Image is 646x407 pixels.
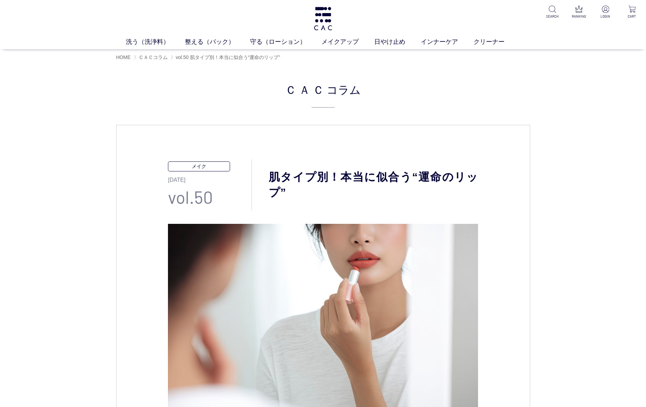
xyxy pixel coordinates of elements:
p: メイク [168,161,230,171]
span: コラム [327,81,361,98]
a: 守る（ローション） [250,37,321,47]
p: CART [624,14,640,19]
p: LOGIN [597,14,614,19]
a: クリーナー [474,37,520,47]
a: RANKING [570,6,587,19]
a: メイクアップ [321,37,374,47]
a: インナーケア [421,37,474,47]
p: SEARCH [544,14,561,19]
li: 〉 [134,54,169,61]
a: CART [624,6,640,19]
a: 整える（パック） [185,37,250,47]
p: vol.50 [168,184,251,210]
li: 〉 [171,54,282,61]
h1: 肌タイプ別！本当に似合う“運命のリップ” [252,169,478,200]
h2: ＣＡＣ [116,81,530,108]
a: 洗う（洗浄料） [126,37,185,47]
a: SEARCH [544,6,561,19]
p: RANKING [570,14,587,19]
a: ＣＡＣコラム [139,54,168,60]
p: [DATE] [168,171,251,184]
a: LOGIN [597,6,614,19]
span: vol.50 肌タイプ別！本当に似合う“運命のリップ” [176,54,280,60]
a: HOME [116,54,131,60]
a: 日やけ止め [374,37,421,47]
img: logo [313,7,334,30]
